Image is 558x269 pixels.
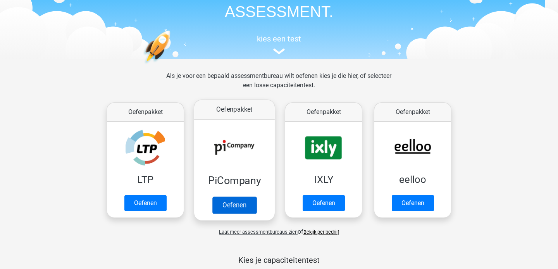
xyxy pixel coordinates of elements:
div: Als je voor een bepaald assessmentbureau wilt oefenen kies je die hier, of selecteer een losse ca... [160,71,398,99]
a: kies een test [101,34,457,55]
a: Oefenen [212,197,257,214]
a: Oefenen [124,195,167,211]
a: Bekijk per bedrijf [303,229,339,235]
img: assessment [273,48,285,54]
a: Oefenen [392,195,434,211]
img: oefenen [143,30,200,100]
a: Oefenen [303,195,345,211]
div: of [101,221,457,236]
span: Laat meer assessmentbureaus zien [219,229,298,235]
h5: kies een test [101,34,457,43]
h5: Kies je capaciteitentest [114,255,444,265]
